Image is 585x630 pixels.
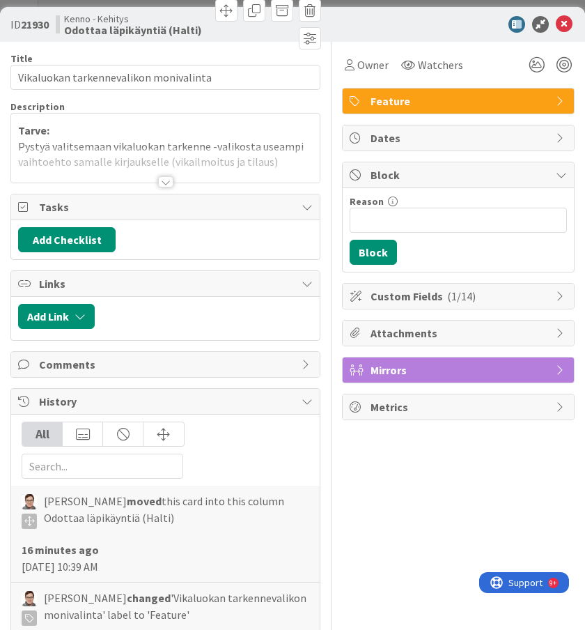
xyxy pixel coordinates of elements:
b: 21930 [21,17,49,31]
span: Mirrors [370,362,549,378]
b: changed [127,591,171,605]
strong: Tarve: [18,123,49,137]
b: moved [127,494,162,508]
span: Dates [370,130,549,146]
span: [PERSON_NAME] this card into this column Odottaa läpikäyntiä (Halti) [44,493,309,529]
span: Metrics [370,399,549,415]
span: Feature [370,93,549,109]
span: Owner [357,56,389,73]
div: 9+ [70,6,77,17]
b: Odottaa läpikäyntiä (Halti) [64,24,202,36]
span: Support [29,2,63,19]
button: Add Checklist [18,227,116,252]
span: Tasks [39,199,295,215]
input: type card name here... [10,65,320,90]
span: ( 1/14 ) [447,289,476,303]
span: Custom Fields [370,288,549,305]
label: Title [10,52,33,65]
button: Add Link [18,304,95,329]
span: Description [10,100,65,113]
span: [PERSON_NAME] 'Vikaluokan tarkennevalikon monivalinta' label to 'Feature' [44,590,309,626]
span: Watchers [418,56,463,73]
span: Comments [39,356,295,373]
input: Search... [22,454,183,479]
button: Block [350,240,397,265]
div: [DATE] 10:39 AM [22,541,309,575]
b: 16 minutes ago [22,543,99,557]
p: Pystyä valitsemaan vikaluokan tarkenne -valikosta useampi vaihtoehto samalle kirjaukselle (vikail... [18,139,313,170]
label: Reason [350,195,384,208]
span: Kenno - Kehitys [64,13,202,24]
span: Block [370,167,549,183]
div: All [22,422,63,446]
span: History [39,393,295,410]
span: Attachments [370,325,549,341]
span: Links [39,275,295,292]
span: ID [10,16,49,33]
img: SM [22,494,37,509]
img: SM [22,591,37,606]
